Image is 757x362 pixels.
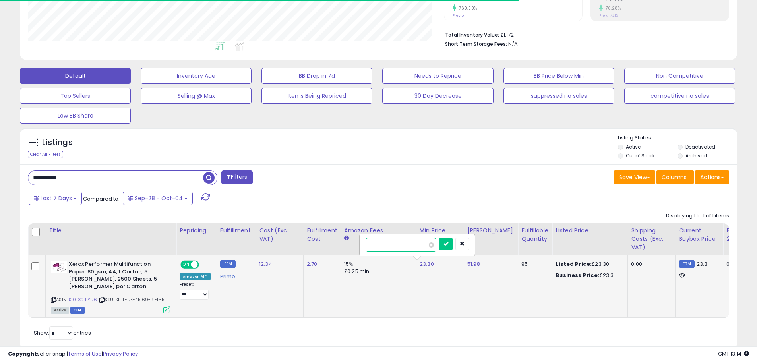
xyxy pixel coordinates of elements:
[141,88,252,104] button: Selling @ Max
[603,5,621,11] small: 76.28%
[41,194,72,202] span: Last 7 Days
[261,68,372,84] button: BB Drop in 7d
[624,88,735,104] button: competitive no sales
[556,272,621,279] div: £23.3
[445,29,723,39] li: £1,172
[726,261,753,268] div: 0%
[445,31,499,38] b: Total Inventory Value:
[307,260,318,268] a: 2.70
[420,226,461,235] div: Min Price
[20,88,131,104] button: Top Sellers
[220,270,250,280] div: Prime
[70,307,85,314] span: FBM
[221,170,252,184] button: Filters
[656,170,694,184] button: Columns
[679,226,720,243] div: Current Buybox Price
[453,13,464,18] small: Prev: 5
[307,226,337,243] div: Fulfillment Cost
[135,194,183,202] span: Sep-28 - Oct-04
[503,68,614,84] button: BB Price Below Min
[103,350,138,358] a: Privacy Policy
[420,260,434,268] a: 23.30
[445,41,507,47] b: Short Term Storage Fees:
[556,261,621,268] div: £23.30
[42,137,73,148] h5: Listings
[83,195,120,203] span: Compared to:
[685,143,715,150] label: Deactivated
[259,226,300,243] div: Cost (Exc. VAT)
[67,296,97,303] a: B000GFEYU6
[49,226,173,235] div: Title
[51,261,170,312] div: ASIN:
[220,260,236,268] small: FBM
[29,192,82,205] button: Last 7 Days
[123,192,193,205] button: Sep-28 - Oct-04
[51,307,69,314] span: All listings currently available for purchase on Amazon
[198,261,211,268] span: OFF
[624,68,735,84] button: Non Competitive
[467,260,480,268] a: 51.98
[626,143,641,150] label: Active
[344,226,413,235] div: Amazon Fees
[556,226,624,235] div: Listed Price
[20,68,131,84] button: Default
[508,40,518,48] span: N/A
[28,151,63,158] div: Clear All Filters
[679,260,694,268] small: FBM
[180,282,211,300] div: Preset:
[8,350,138,358] div: seller snap | |
[98,296,165,303] span: | SKU: SELL-UK-45169-B1-P-5
[141,68,252,84] button: Inventory Age
[344,261,410,268] div: 15%
[618,134,737,142] p: Listing States:
[556,271,599,279] b: Business Price:
[631,226,672,252] div: Shipping Costs (Exc. VAT)
[180,226,213,235] div: Repricing
[695,170,729,184] button: Actions
[718,350,749,358] span: 2025-10-12 13:14 GMT
[631,261,669,268] div: 0.00
[382,68,493,84] button: Needs to Reprice
[626,152,655,159] label: Out of Stock
[259,260,272,268] a: 12.34
[181,261,191,268] span: ON
[34,329,91,337] span: Show: entries
[666,212,729,220] div: Displaying 1 to 1 of 1 items
[521,226,549,243] div: Fulfillable Quantity
[726,226,755,243] div: BB Share 24h.
[697,260,708,268] span: 23.3
[69,261,165,292] b: Xerox Performer Multifunction Paper, 80gsm, A4, 1 Carton, 5 [PERSON_NAME], 2500 Sheets, 5 [PERSON...
[467,226,515,235] div: [PERSON_NAME]
[220,226,252,235] div: Fulfillment
[8,350,37,358] strong: Copyright
[51,261,67,273] img: 31MJSAe3igL._SL40_.jpg
[456,5,477,11] small: 760.00%
[261,88,372,104] button: Items Being Repriced
[68,350,102,358] a: Terms of Use
[20,108,131,124] button: Low BB Share
[503,88,614,104] button: suppressed no sales
[382,88,493,104] button: 30 Day Decrease
[662,173,687,181] span: Columns
[180,273,211,280] div: Amazon AI *
[614,170,655,184] button: Save View
[685,152,707,159] label: Archived
[556,260,592,268] b: Listed Price:
[344,268,410,275] div: £0.25 min
[344,235,349,242] small: Amazon Fees.
[599,13,618,18] small: Prev: -7.21%
[521,261,546,268] div: 95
